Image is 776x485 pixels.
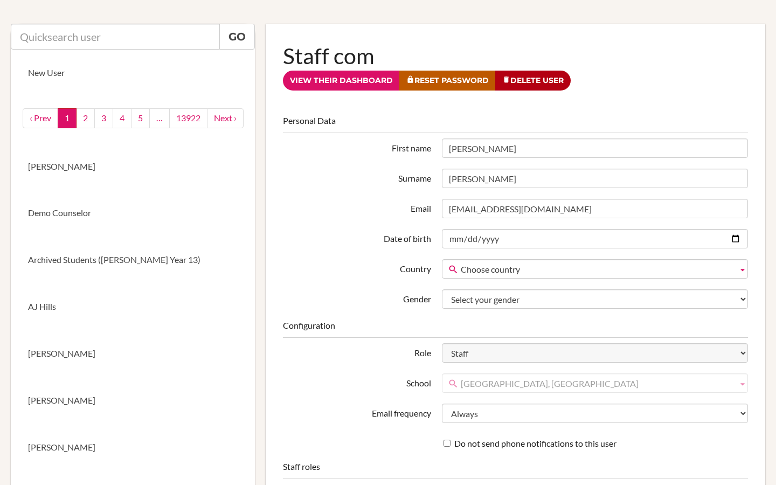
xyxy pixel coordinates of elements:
a: next [207,108,244,128]
span: [GEOGRAPHIC_DATA], [GEOGRAPHIC_DATA] [461,374,733,393]
input: Do not send phone notifications to this user [444,440,451,447]
a: 13922 [169,108,207,128]
input: Quicksearch user [11,24,220,50]
label: Gender [278,289,436,306]
a: [PERSON_NAME] [11,143,255,190]
a: View their dashboard [283,71,400,91]
legend: Configuration [283,320,748,338]
a: 1 [58,108,77,128]
a: ‹ Prev [23,108,58,128]
a: … [149,108,170,128]
a: New User [11,50,255,96]
a: Delete User [495,71,571,91]
label: Country [278,259,436,275]
a: Reset Password [399,71,496,91]
a: 3 [94,108,113,128]
a: Go [219,24,255,50]
a: Demo Counselor [11,190,255,237]
legend: Staff roles [283,461,748,479]
a: [PERSON_NAME] [11,424,255,471]
label: Surname [278,169,436,185]
label: Email [278,199,436,215]
a: Archived Students ([PERSON_NAME] Year 13) [11,237,255,283]
legend: Personal Data [283,115,748,133]
label: Role [278,343,436,359]
span: Choose country [461,260,733,279]
label: Do not send phone notifications to this user [444,438,616,450]
a: 5 [131,108,150,128]
label: Date of birth [278,229,436,245]
a: [PERSON_NAME] [11,377,255,424]
a: 2 [76,108,95,128]
label: Email frequency [278,404,436,420]
h1: Staff com [283,41,748,71]
a: 4 [113,108,131,128]
label: First name [278,138,436,155]
a: [PERSON_NAME] [11,330,255,377]
a: AJ Hills [11,283,255,330]
label: School [278,373,436,390]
